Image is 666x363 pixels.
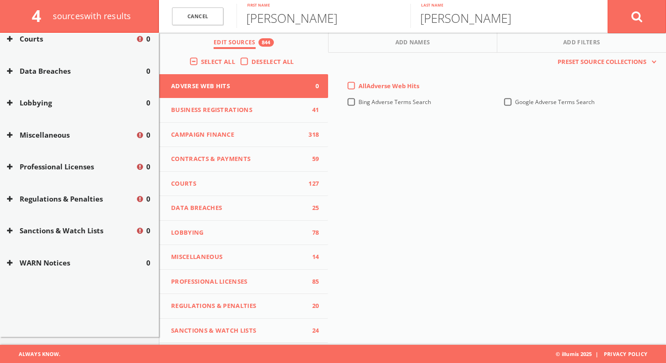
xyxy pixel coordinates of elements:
span: 25 [305,203,319,213]
button: Data Breaches [7,66,146,77]
button: Professional Licenses85 [159,270,328,294]
span: All Adverse Web Hits [358,82,419,90]
span: Data Breaches [171,203,305,213]
span: 127 [305,179,319,188]
button: Adverse Web Hits0 [159,74,328,98]
span: Add Names [395,38,430,49]
span: 4 [32,5,49,27]
span: Contracts & Payments [171,154,305,164]
span: | [592,350,602,357]
span: Google Adverse Terms Search [515,98,594,106]
span: 78 [305,228,319,237]
span: 0 [146,194,150,204]
button: Regulations & Penalties [7,194,136,204]
button: Miscellaneous [7,130,136,140]
button: Courts127 [159,172,328,196]
span: 24 [305,326,319,335]
button: Miscellaneous14 [159,245,328,270]
button: Add Filters [497,33,666,53]
span: 41 [305,105,319,115]
span: Deselect All [251,57,294,66]
span: source s with results [53,10,131,21]
span: Add Filters [563,38,601,49]
span: 0 [146,98,150,108]
span: Professional Licenses [171,277,305,286]
span: 0 [146,34,150,44]
span: Miscellaneous [171,252,305,262]
span: Sanctions & Watch Lists [171,326,305,335]
span: Courts [171,179,305,188]
button: Sanctions & Watch Lists24 [159,319,328,343]
span: Lobbying [171,228,305,237]
button: Professional Licenses [7,161,136,172]
span: Regulations & Penalties [171,301,305,311]
span: 0 [146,225,150,236]
span: 20 [305,301,319,311]
span: Preset Source Collections [553,57,651,67]
span: Campaign Finance [171,130,305,140]
span: 14 [305,252,319,262]
button: Preset Source Collections [553,57,657,67]
span: 318 [305,130,319,140]
button: WARN Notices [7,258,146,268]
a: Privacy Policy [604,350,647,357]
span: Edit Sources [214,38,256,49]
span: 59 [305,154,319,164]
span: 0 [146,161,150,172]
button: Lobbying78 [159,221,328,245]
span: 0 [305,82,319,91]
span: 0 [146,130,150,140]
a: Cancel [172,7,223,26]
button: Sanctions & Watch Lists [7,225,136,236]
button: Business Registrations41 [159,98,328,123]
button: Courts [7,34,136,44]
span: Adverse Web Hits [171,82,305,91]
button: Edit Sources844 [159,33,329,53]
span: 0 [146,66,150,77]
button: Data Breaches25 [159,196,328,221]
span: Bing Adverse Terms Search [358,98,431,106]
button: Regulations & Penalties20 [159,294,328,319]
span: Business Registrations [171,105,305,115]
button: Lobbying [7,98,146,108]
button: Contracts & Payments59 [159,147,328,172]
button: Add Names [329,33,498,53]
span: Select All [201,57,235,66]
button: Campaign Finance318 [159,123,328,147]
span: 0 [146,258,150,268]
div: 844 [258,38,274,47]
span: 85 [305,277,319,286]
